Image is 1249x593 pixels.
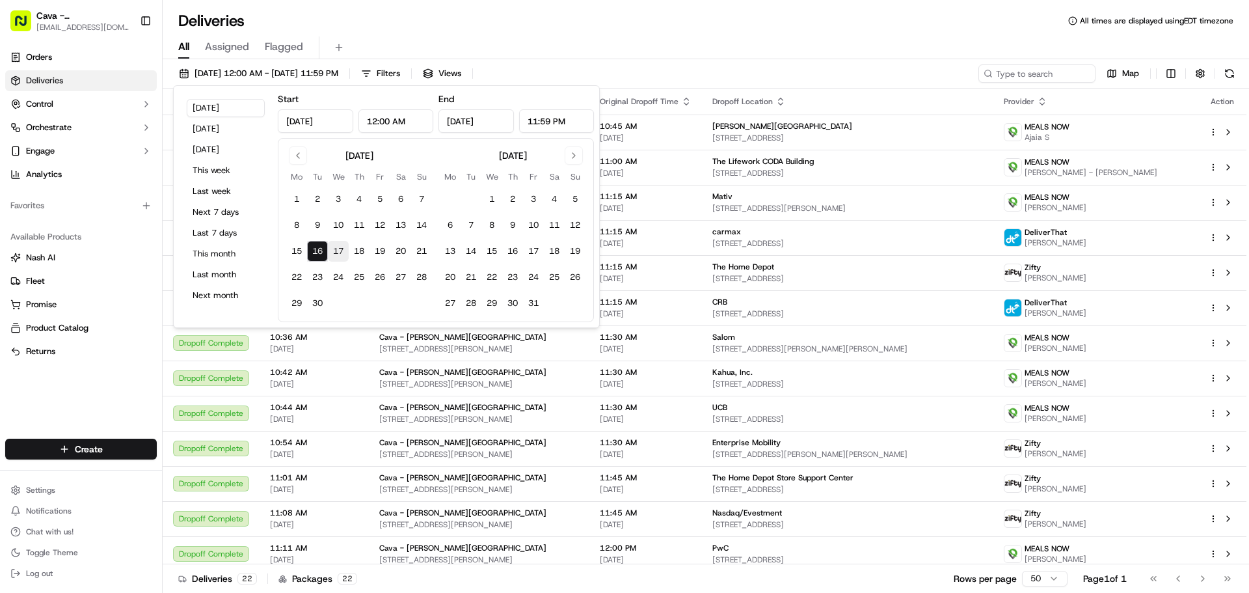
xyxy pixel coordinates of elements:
[379,379,579,389] span: [STREET_ADDRESS][PERSON_NAME]
[440,241,461,262] button: 13
[286,215,307,236] button: 8
[1025,273,1086,283] span: [PERSON_NAME]
[1025,448,1086,459] span: [PERSON_NAME]
[438,109,514,133] input: Date
[349,241,369,262] button: 18
[13,52,237,73] p: Welcome 👋
[5,5,135,36] button: Cava - [PERSON_NAME][GEOGRAPHIC_DATA][EMAIL_ADDRESS][DOMAIN_NAME]
[187,141,265,159] button: [DATE]
[712,519,983,530] span: [STREET_ADDRESS]
[123,291,209,304] span: API Documentation
[1004,299,1021,316] img: profile_deliverthat_partner.png
[187,99,265,117] button: [DATE]
[36,22,129,33] button: [EMAIL_ADDRESS][DOMAIN_NAME]
[26,506,72,516] span: Notifications
[600,543,692,553] span: 12:00 PM
[712,191,732,202] span: Mativ
[26,51,52,63] span: Orders
[712,344,983,354] span: [STREET_ADDRESS][PERSON_NAME][PERSON_NAME]
[307,189,328,210] button: 2
[129,323,157,333] span: Pylon
[5,271,157,292] button: Fleet
[440,170,461,184] th: Monday
[712,332,735,342] span: Salom
[600,168,692,178] span: [DATE]
[5,70,157,91] a: Deliveries
[1004,510,1021,527] img: zifty-logo-trans-sq.png
[1025,333,1069,343] span: MEALS NOW
[270,379,358,389] span: [DATE]
[187,120,265,138] button: [DATE]
[8,286,105,309] a: 📗Knowledge Base
[600,484,692,495] span: [DATE]
[712,414,983,424] span: [STREET_ADDRESS]
[481,170,502,184] th: Wednesday
[26,291,100,304] span: Knowledge Base
[5,318,157,338] button: Product Catalog
[278,93,299,105] label: Start
[349,267,369,288] button: 25
[438,68,461,79] span: Views
[1025,157,1069,167] span: MEALS NOW
[377,68,400,79] span: Filters
[481,241,502,262] button: 15
[26,299,57,310] span: Promise
[358,109,434,133] input: Time
[1004,475,1021,492] img: zifty-logo-trans-sq.png
[307,215,328,236] button: 9
[26,238,36,248] img: 1736555255976-a54dd68f-1ca7-489b-9aae-adbdc363a1c4
[600,191,692,202] span: 11:15 AM
[379,344,579,354] span: [STREET_ADDRESS][PERSON_NAME]
[379,414,579,424] span: [STREET_ADDRESS][PERSON_NAME]
[600,519,692,530] span: [DATE]
[712,133,983,143] span: [STREET_ADDRESS]
[600,227,692,237] span: 11:15 AM
[75,443,103,456] span: Create
[1025,132,1069,143] span: Ajaia S
[438,93,454,105] label: End
[1004,545,1021,562] img: melas_now_logo.png
[115,202,142,212] span: [DATE]
[5,544,157,562] button: Toggle Theme
[461,215,481,236] button: 7
[712,227,741,237] span: carmax
[502,241,523,262] button: 16
[544,189,565,210] button: 4
[5,195,157,216] div: Favorites
[1025,167,1157,178] span: [PERSON_NAME] - [PERSON_NAME]
[13,13,39,39] img: Nash
[187,161,265,180] button: This week
[307,293,328,314] button: 30
[26,252,55,264] span: Nash AI
[1025,473,1041,484] span: Zifty
[390,215,411,236] button: 13
[5,341,157,362] button: Returns
[411,241,432,262] button: 21
[411,189,432,210] button: 7
[411,170,432,184] th: Sunday
[328,267,349,288] button: 24
[270,508,358,518] span: 11:08 AM
[27,124,51,148] img: 5e9a9d7314ff4150bce227a61376b483.jpg
[565,170,585,184] th: Sunday
[600,262,692,272] span: 11:15 AM
[600,402,692,413] span: 11:30 AM
[5,141,157,161] button: Engage
[390,267,411,288] button: 27
[345,149,373,162] div: [DATE]
[600,238,692,249] span: [DATE]
[349,170,369,184] th: Thursday
[369,267,390,288] button: 26
[286,170,307,184] th: Monday
[502,215,523,236] button: 9
[40,202,105,212] span: [PERSON_NAME]
[26,75,63,87] span: Deliveries
[379,332,546,342] span: Cava - [PERSON_NAME][GEOGRAPHIC_DATA]
[286,241,307,262] button: 15
[1025,508,1041,519] span: Zifty
[1025,368,1069,378] span: MEALS NOW
[712,262,774,272] span: The Home Depot
[712,367,753,378] span: Kahua, Inc.
[1080,16,1233,26] span: All times are displayed using EDT timezone
[105,286,214,309] a: 💻API Documentation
